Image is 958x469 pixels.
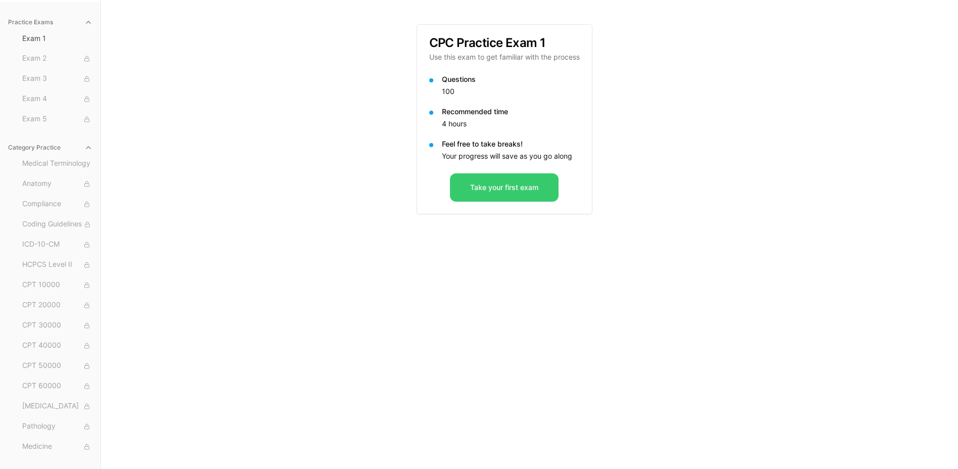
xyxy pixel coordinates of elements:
[442,86,580,97] p: 100
[18,418,96,435] button: Pathology
[18,237,96,253] button: ICD-10-CM
[4,14,96,30] button: Practice Exams
[442,139,580,149] p: Feel free to take breaks!
[22,340,92,351] span: CPT 40000
[429,37,580,49] h3: CPC Practice Exam 1
[22,33,92,43] span: Exam 1
[4,139,96,156] button: Category Practice
[22,158,92,169] span: Medical Terminology
[22,53,92,64] span: Exam 2
[18,338,96,354] button: CPT 40000
[429,52,580,62] p: Use this exam to get familiar with the process
[22,93,92,105] span: Exam 4
[18,176,96,192] button: Anatomy
[22,421,92,432] span: Pathology
[18,156,96,172] button: Medical Terminology
[18,358,96,374] button: CPT 50000
[442,74,580,84] p: Questions
[22,401,92,412] span: [MEDICAL_DATA]
[22,178,92,190] span: Anatomy
[22,441,92,452] span: Medicine
[22,219,92,230] span: Coding Guidelines
[18,216,96,232] button: Coding Guidelines
[22,114,92,125] span: Exam 5
[18,30,96,46] button: Exam 1
[442,107,580,117] p: Recommended time
[18,71,96,87] button: Exam 3
[18,317,96,334] button: CPT 30000
[18,196,96,212] button: Compliance
[22,360,92,371] span: CPT 50000
[22,259,92,270] span: HCPCS Level II
[442,119,580,129] p: 4 hours
[22,300,92,311] span: CPT 20000
[18,378,96,394] button: CPT 60000
[18,297,96,313] button: CPT 20000
[22,320,92,331] span: CPT 30000
[442,151,580,161] p: Your progress will save as you go along
[22,73,92,84] span: Exam 3
[18,398,96,414] button: [MEDICAL_DATA]
[18,111,96,127] button: Exam 5
[18,277,96,293] button: CPT 10000
[22,199,92,210] span: Compliance
[18,439,96,455] button: Medicine
[450,173,559,202] button: Take your first exam
[22,279,92,291] span: CPT 10000
[18,91,96,107] button: Exam 4
[22,239,92,250] span: ICD-10-CM
[22,381,92,392] span: CPT 60000
[18,257,96,273] button: HCPCS Level II
[18,51,96,67] button: Exam 2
